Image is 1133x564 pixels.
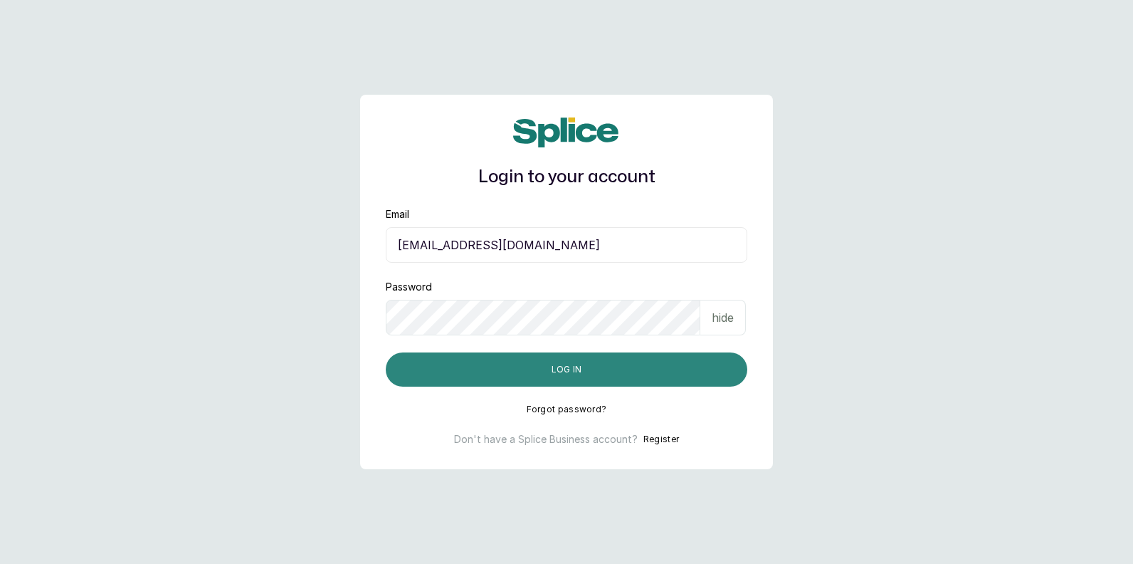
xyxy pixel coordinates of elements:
label: Email [386,207,409,221]
p: Don't have a Splice Business account? [454,432,638,446]
button: Log in [386,352,747,387]
label: Password [386,280,432,294]
button: Register [643,432,679,446]
button: Forgot password? [527,404,607,415]
p: hide [712,309,734,326]
h1: Login to your account [386,164,747,190]
input: email@acme.com [386,227,747,263]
